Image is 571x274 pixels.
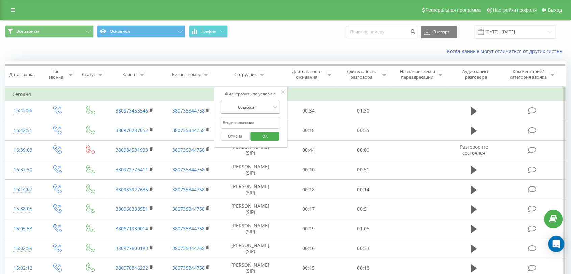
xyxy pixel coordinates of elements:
[12,163,33,176] div: 16:37:50
[281,160,336,179] td: 00:10
[12,144,33,157] div: 16:39:03
[336,121,391,140] td: 00:35
[12,124,33,137] div: 16:42:51
[220,239,281,258] td: [PERSON_NAME] (SIP)
[255,131,274,141] span: OK
[336,219,391,239] td: 01:05
[460,144,488,156] span: Разговор не состоялся
[399,69,436,80] div: Название схемы переадресации
[172,147,205,153] a: 380735344758
[12,242,33,255] div: 15:02:59
[281,121,336,140] td: 00:18
[336,239,391,258] td: 00:33
[281,140,336,160] td: 00:44
[172,72,201,77] div: Бизнес номер
[250,132,279,141] button: OK
[548,7,562,13] span: Выход
[172,245,205,251] a: 380735344758
[336,180,391,199] td: 00:14
[16,29,39,34] span: Все звонки
[189,25,228,38] button: График
[220,219,281,239] td: [PERSON_NAME] (SIP)
[421,26,457,38] button: Экспорт
[493,7,537,13] span: Настройки профиля
[116,127,148,133] a: 380976287052
[116,245,148,251] a: 380977600183
[336,199,391,219] td: 00:51
[172,166,205,173] a: 380735344758
[12,104,33,117] div: 16:43:56
[5,25,94,38] button: Все звонки
[289,69,325,80] div: Длительность ожидания
[281,239,336,258] td: 00:16
[346,26,417,38] input: Поиск по номеру
[46,69,66,80] div: Тип звонка
[447,48,566,54] a: Когда данные могут отличаться от других систем
[336,140,391,160] td: 00:00
[172,206,205,212] a: 380735344758
[97,25,185,38] button: Основной
[343,69,379,80] div: Длительность разговора
[172,225,205,232] a: 380735344758
[116,186,148,193] a: 380983927635
[336,101,391,121] td: 01:30
[220,140,281,160] td: [PERSON_NAME] (SIP)
[116,265,148,271] a: 380978846232
[221,117,280,129] input: Введите значение
[116,225,148,232] a: 380671930014
[12,202,33,216] div: 15:38:05
[122,72,137,77] div: Клиент
[220,199,281,219] td: [PERSON_NAME] (SIP)
[220,180,281,199] td: [PERSON_NAME] (SIP)
[281,101,336,121] td: 00:34
[201,29,216,34] span: График
[9,72,35,77] div: Дата звонка
[221,132,249,141] button: Отмена
[221,91,280,97] div: Фильтровать по условию
[548,236,564,252] div: Open Intercom Messenger
[116,166,148,173] a: 380972776411
[12,183,33,196] div: 16:14:07
[425,7,481,13] span: Реферальная программа
[5,88,566,101] td: Сегодня
[281,219,336,239] td: 00:19
[12,222,33,235] div: 15:05:53
[172,265,205,271] a: 380735344758
[281,199,336,219] td: 00:17
[116,147,148,153] a: 380984531933
[454,69,498,80] div: Аудиозапись разговора
[116,206,148,212] a: 380968388551
[172,186,205,193] a: 380735344758
[172,127,205,133] a: 380735344758
[116,107,148,114] a: 380973453546
[336,160,391,179] td: 00:51
[220,160,281,179] td: [PERSON_NAME] (SIP)
[508,69,548,80] div: Комментарий/категория звонка
[234,72,257,77] div: Сотрудник
[172,107,205,114] a: 380735344758
[82,72,96,77] div: Статус
[281,180,336,199] td: 00:18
